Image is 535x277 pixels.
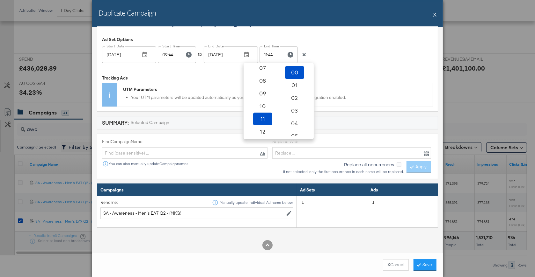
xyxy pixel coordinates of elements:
label: Find Campaign Name: [102,139,267,145]
span: 12 [256,127,270,136]
span: 01 [288,81,302,90]
span: 10 [256,102,270,111]
div: Rename: [100,199,118,205]
button: 03 [285,104,304,117]
button: 10 [253,100,272,113]
button: X [433,8,436,21]
span: 00 [288,68,302,77]
button: 01 [285,79,304,92]
th: Ads [367,184,438,196]
input: Replace ... [272,147,431,159]
input: Enter name [100,207,293,219]
span: 09 [256,89,270,98]
span: 02 [288,93,302,102]
button: 11 [253,113,272,125]
div: to [198,46,202,62]
strong: X [387,262,390,268]
span: 07 [256,64,270,73]
button: 09 [253,87,272,100]
button: 08 [253,74,272,87]
button: 07 [253,62,272,74]
span: Replace all occurrences [344,161,394,168]
button: 02 [285,92,304,104]
th: Campaigns [97,184,297,196]
div: If not selected, only the first occurrence in each name will be replaced. [283,170,404,174]
label: Replace With: [272,139,431,145]
li: Your UTM parameters will be updated automatically as you have a third party external stats integr... [131,94,429,100]
span: 04 [288,119,302,128]
span: 05 [288,132,302,141]
button: 05 [285,130,304,142]
button: XCancel [383,259,409,271]
div: Manually update individual Ad name below. [219,200,293,205]
input: Find (case sensitive) ... [102,147,267,159]
div: Tracking Ads [102,75,433,81]
div: You can also manually update Campaign names. [102,161,267,167]
span: 11 [256,114,270,123]
th: Ad Sets [297,184,367,196]
div: UTM Parameters [123,87,429,93]
span: 03 [288,106,302,115]
button: 04 [285,117,304,130]
strong: 1 [372,199,375,205]
button: 12 [253,125,272,138]
div: Selected Campaign [131,120,170,126]
button: 00 [285,66,304,79]
button: Save [414,259,436,271]
span: 08 [256,76,270,85]
strong: 1 [302,199,304,205]
div: Ad Set Options [102,37,433,43]
div: Summary: [102,119,129,126]
h2: Duplicate Campaign [99,8,156,17]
